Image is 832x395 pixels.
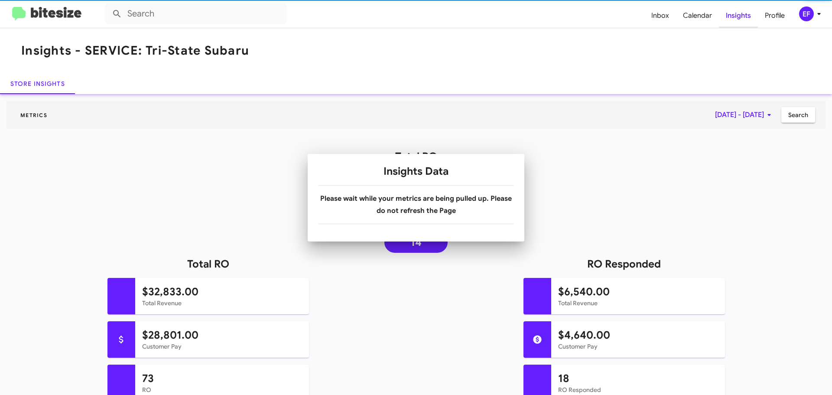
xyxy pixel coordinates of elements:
[558,385,718,394] mat-card-subtitle: RO Responded
[719,3,758,28] span: Insights
[644,3,676,28] span: Inbox
[142,342,302,351] mat-card-subtitle: Customer Pay
[676,3,719,28] span: Calendar
[758,3,792,28] span: Profile
[558,299,718,307] mat-card-subtitle: Total Revenue
[142,372,302,385] h1: 73
[13,112,54,118] span: Metrics
[142,299,302,307] mat-card-subtitle: Total Revenue
[558,372,718,385] h1: 18
[788,107,808,123] span: Search
[142,285,302,299] h1: $32,833.00
[320,194,512,215] b: Please wait while your metrics are being pulled up. Please do not refresh the Page
[558,342,718,351] mat-card-subtitle: Customer Pay
[21,44,249,58] h1: Insights - SERVICE: Tri-State Subaru
[715,107,774,123] span: [DATE] - [DATE]
[105,3,287,24] input: Search
[558,285,718,299] h1: $6,540.00
[318,164,514,178] h1: Insights Data
[558,328,718,342] h1: $4,640.00
[799,7,814,21] div: EF
[142,385,302,394] mat-card-subtitle: RO
[416,257,832,271] h1: RO Responded
[142,328,302,342] h1: $28,801.00
[410,238,422,247] span: 14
